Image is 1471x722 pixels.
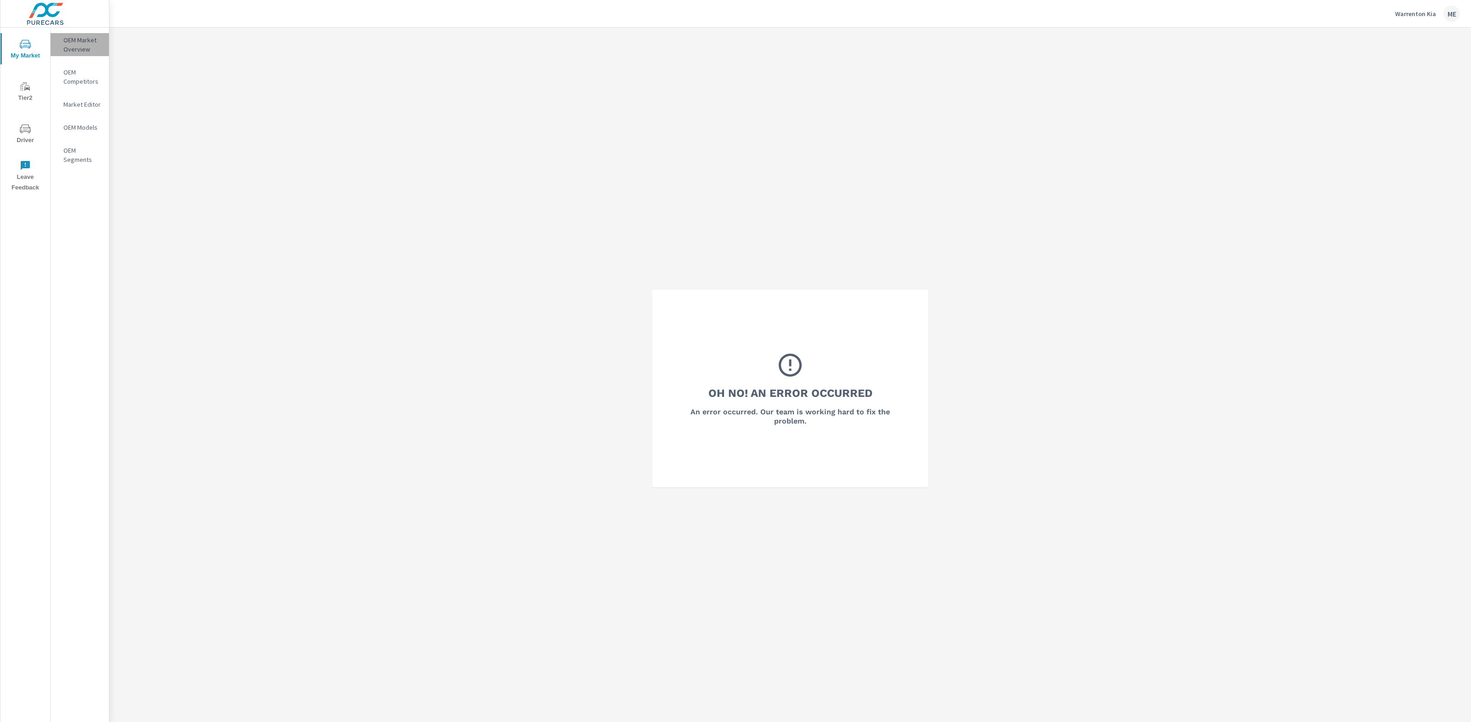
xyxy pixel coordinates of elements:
[0,28,50,197] div: nav menu
[51,120,109,134] div: OEM Models
[51,65,109,88] div: OEM Competitors
[63,35,102,54] p: OEM Market Overview
[3,123,47,146] span: Driver
[63,146,102,164] p: OEM Segments
[3,39,47,61] span: My Market
[3,160,47,193] span: Leave Feedback
[677,407,903,426] h6: An error occurred. Our team is working hard to fix the problem.
[63,68,102,86] p: OEM Competitors
[51,97,109,111] div: Market Editor
[1443,6,1460,22] div: ME
[3,81,47,103] span: Tier2
[63,100,102,109] p: Market Editor
[708,385,872,401] h3: Oh No! An Error Occurred
[1395,10,1436,18] p: Warrenton Kia
[63,123,102,132] p: OEM Models
[51,33,109,56] div: OEM Market Overview
[51,143,109,166] div: OEM Segments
